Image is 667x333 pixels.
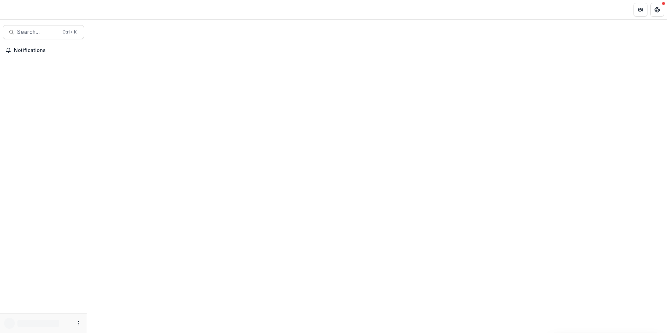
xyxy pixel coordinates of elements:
[14,47,81,53] span: Notifications
[90,5,120,15] nav: breadcrumb
[17,29,58,35] span: Search...
[634,3,647,17] button: Partners
[74,319,83,327] button: More
[650,3,664,17] button: Get Help
[3,25,84,39] button: Search...
[3,45,84,56] button: Notifications
[61,28,78,36] div: Ctrl + K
